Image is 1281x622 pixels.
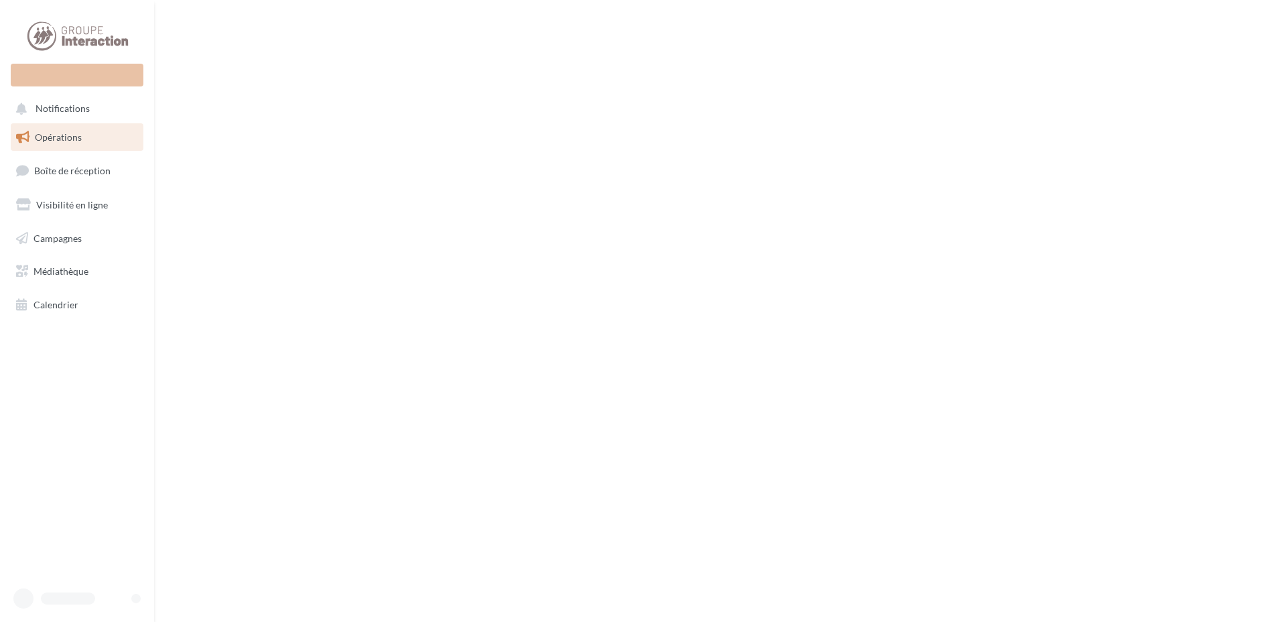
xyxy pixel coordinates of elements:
[36,199,108,210] span: Visibilité en ligne
[8,156,146,185] a: Boîte de réception
[33,265,88,277] span: Médiathèque
[33,299,78,310] span: Calendrier
[8,291,146,319] a: Calendrier
[8,123,146,151] a: Opérations
[11,64,143,86] div: Nouvelle campagne
[36,103,90,115] span: Notifications
[33,232,82,243] span: Campagnes
[35,131,82,143] span: Opérations
[34,165,111,176] span: Boîte de réception
[8,257,146,286] a: Médiathèque
[8,225,146,253] a: Campagnes
[8,191,146,219] a: Visibilité en ligne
